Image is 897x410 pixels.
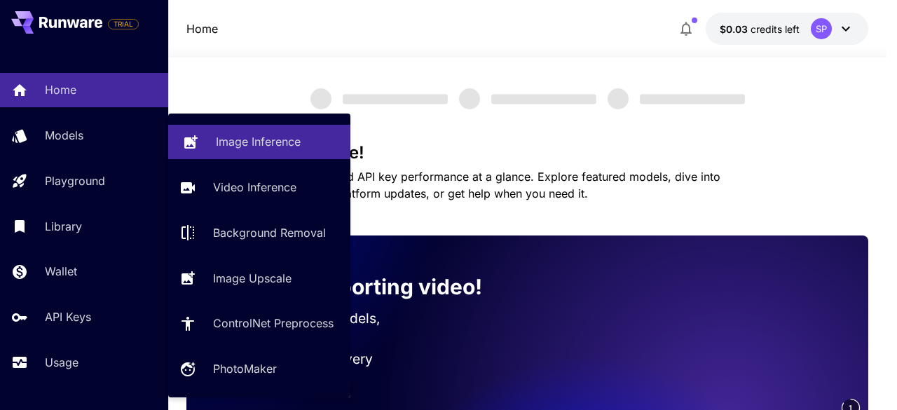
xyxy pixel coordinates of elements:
p: Video Inference [213,179,296,196]
p: ControlNet Preprocess [213,315,334,332]
button: $0.0348 [706,13,868,45]
p: Usage [45,354,78,371]
span: credits left [751,23,800,35]
p: Now supporting video! [248,271,482,303]
a: Image Upscale [168,261,350,295]
p: Save up to $350 for every 1000 Minimax assets. [209,349,505,390]
a: ControlNet Preprocess [168,306,350,341]
p: Home [186,20,218,37]
p: Wallet [45,263,77,280]
div: $0.0348 [720,22,800,36]
a: Video Inference [168,170,350,205]
div: SP [811,18,832,39]
a: Background Removal [168,216,350,250]
p: Run the best video models, at much lower cost. [209,308,505,349]
a: Image Inference [168,125,350,159]
p: PhotoMaker [213,360,277,377]
p: Home [45,81,76,98]
h3: Welcome to Runware! [186,143,869,163]
p: Models [45,127,83,144]
span: Add your payment card to enable full platform functionality. [108,15,139,32]
nav: breadcrumb [186,20,218,37]
span: TRIAL [109,19,138,29]
p: Image Inference [216,133,301,150]
span: $0.03 [720,23,751,35]
a: PhotoMaker [168,352,350,386]
p: Library [45,218,82,235]
p: Background Removal [213,224,326,241]
p: Playground [45,172,105,189]
p: API Keys [45,308,91,325]
span: Check out your usage stats and API key performance at a glance. Explore featured models, dive int... [186,170,720,200]
p: Image Upscale [213,270,292,287]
